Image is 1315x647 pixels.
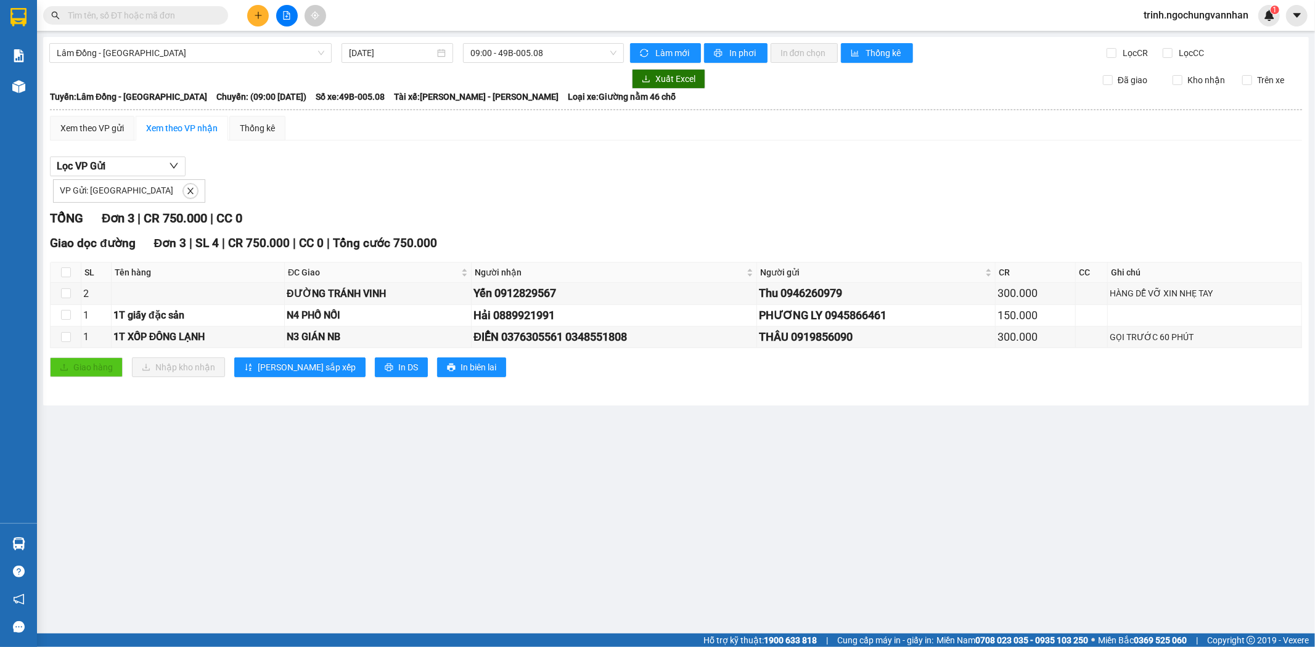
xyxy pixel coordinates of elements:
span: printer [714,49,724,59]
b: [DOMAIN_NAME] [165,10,298,30]
span: Số xe: 49B-005.08 [316,90,385,104]
span: ĐC Giao [288,266,459,279]
span: CC 0 [216,211,242,226]
button: bar-chartThống kê [841,43,913,63]
span: | [826,633,828,647]
span: | [327,236,330,250]
div: 1 [83,329,109,344]
button: downloadNhập kho nhận [132,357,225,377]
span: CR 750.000 [144,211,207,226]
span: sync [640,49,650,59]
span: down [169,161,179,171]
span: SL 4 [195,236,219,250]
span: Lọc CR [1118,46,1150,60]
button: downloadXuất Excel [632,69,705,89]
span: | [137,211,141,226]
button: caret-down [1286,5,1308,26]
span: Tổng cước 750.000 [333,236,437,250]
span: Lọc CC [1174,46,1206,60]
h2: DLT1309250005 [7,71,102,92]
span: question-circle [13,566,25,577]
div: Thu 0946260979 [759,285,993,302]
th: CC [1076,262,1108,283]
span: In phơi [729,46,758,60]
strong: 0708 023 035 - 0935 103 250 [975,635,1088,645]
span: Chuyến: (09:00 [DATE]) [216,90,306,104]
span: Kho nhận [1182,73,1230,87]
div: Hải 0889921991 [473,307,755,324]
span: Đơn 3 [102,211,134,226]
div: 300.000 [998,328,1073,346]
h1: Giao dọc đường [65,71,227,157]
div: N4 PHỐ NỐI [287,307,469,323]
span: notification [13,593,25,605]
span: In biên lai [461,360,496,374]
span: Đơn 3 [154,236,187,250]
th: Ghi chú [1108,262,1302,283]
div: ĐƯỜNG TRÁNH VINH [287,286,469,301]
button: sort-ascending[PERSON_NAME] sắp xếp [234,357,366,377]
span: copyright [1247,636,1255,645]
span: trinh.ngochungvannhan [1134,7,1258,23]
span: CC 0 [299,236,324,250]
span: message [13,621,25,633]
span: caret-down [1292,10,1303,21]
span: search [51,11,60,20]
span: | [189,236,192,250]
div: 1T giấy đặc sản [113,307,282,323]
span: Đã giao [1113,73,1152,87]
button: uploadGiao hàng [50,357,123,377]
div: 300.000 [998,285,1073,302]
th: SL [81,262,112,283]
span: bar-chart [851,49,861,59]
div: Yến 0912829567 [473,285,755,302]
strong: 1900 633 818 [764,635,817,645]
input: 13/09/2025 [349,46,435,60]
sup: 1 [1271,6,1279,14]
img: warehouse-icon [12,537,25,550]
img: logo-vxr [10,8,27,26]
div: HÀNG DỄ VỠ XIN NHẸ TAY [1110,287,1300,300]
span: printer [447,363,456,373]
span: aim [311,11,319,20]
span: TỔNG [50,211,83,226]
button: syncLàm mới [630,43,701,63]
img: warehouse-icon [12,80,25,93]
span: Lọc VP Gửi [57,158,105,174]
span: 09:00 - 49B-005.08 [470,44,616,62]
button: close [183,184,198,198]
span: Lâm Đồng - Hải Dương [57,44,324,62]
div: Xem theo VP nhận [146,121,218,135]
span: plus [254,11,263,20]
span: | [210,211,213,226]
span: file-add [282,11,291,20]
span: Giao dọc đường [50,236,136,250]
input: Tìm tên, số ĐT hoặc mã đơn [68,9,213,22]
span: | [293,236,296,250]
span: CR 750.000 [228,236,290,250]
div: THÂU 0919856090 [759,328,993,346]
div: 1T XỐP ĐÔNG LẠNH [113,329,282,344]
span: Làm mới [655,46,691,60]
span: Xuất Excel [655,72,695,86]
button: In đơn chọn [771,43,838,63]
button: printerIn phơi [704,43,768,63]
span: Miền Bắc [1098,633,1187,647]
div: 2 [83,286,109,301]
span: In DS [398,360,418,374]
span: | [222,236,225,250]
span: printer [385,363,393,373]
div: GỌI TRƯỚC 60 PHÚT [1110,330,1300,344]
img: solution-icon [12,49,25,62]
span: Loại xe: Giường nằm 46 chỗ [568,90,676,104]
button: aim [305,5,326,26]
span: VP Gửi: [GEOGRAPHIC_DATA] [60,185,173,195]
span: [PERSON_NAME] sắp xếp [258,360,356,374]
span: ⚪️ [1091,638,1095,643]
img: icon-new-feature [1264,10,1275,21]
div: Thống kê [240,121,275,135]
div: Xem theo VP gửi [60,121,124,135]
span: download [642,75,650,84]
b: Tuyến: Lâm Đồng - [GEOGRAPHIC_DATA] [50,92,207,102]
span: Người nhận [475,266,744,279]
